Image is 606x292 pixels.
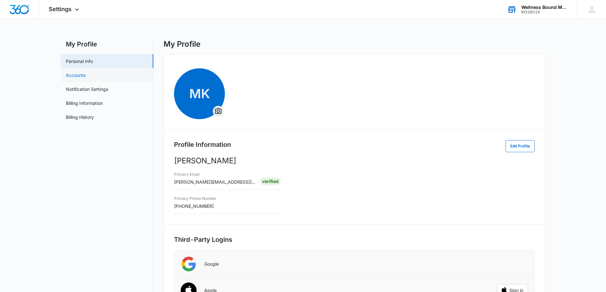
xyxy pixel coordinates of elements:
[49,6,72,12] span: Settings
[66,114,94,120] a: Billing History
[204,261,219,267] p: Google
[61,39,153,49] h2: My Profile
[174,196,217,201] h3: Primary Phone Number
[174,235,535,244] h2: Third-Party Logins
[174,155,535,166] p: [PERSON_NAME]
[505,140,535,152] button: Edit Profile
[164,39,200,49] h1: My Profile
[174,194,217,209] div: [PHONE_NUMBER]
[66,100,103,106] a: Billing Information
[521,5,568,10] div: account name
[181,256,197,272] img: Google
[174,179,287,185] span: [PERSON_NAME][EMAIL_ADDRESS][DOMAIN_NAME]
[174,172,256,177] h3: Primary Email
[66,86,108,92] a: Notification Settings
[66,72,86,78] a: Accounts
[174,68,225,119] span: MKOverflow Menu
[521,10,568,14] div: account id
[66,58,93,65] a: Personal Info
[213,106,223,116] button: Overflow Menu
[494,257,531,271] iframe: Sign in with Google Button
[260,178,281,185] div: Verified
[174,140,231,149] h2: Profile Information
[174,68,225,119] span: MK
